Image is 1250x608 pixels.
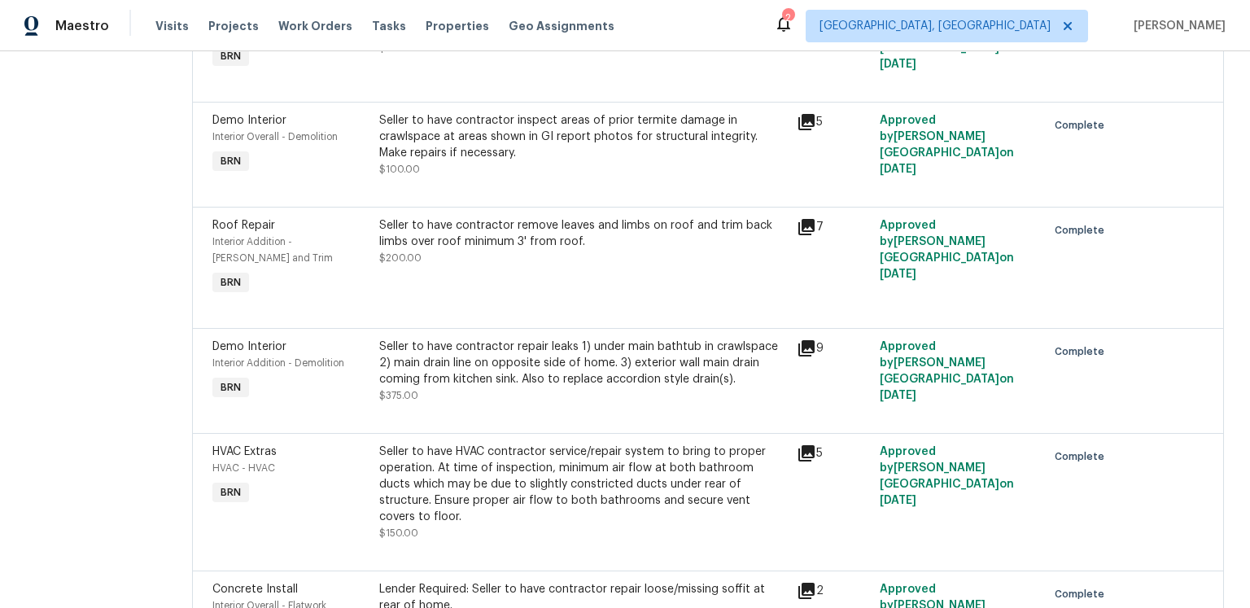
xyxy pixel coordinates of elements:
[212,463,275,473] span: HVAC - HVAC
[880,115,1014,175] span: Approved by [PERSON_NAME][GEOGRAPHIC_DATA] on
[797,339,870,358] div: 9
[379,164,420,174] span: $100.00
[379,253,422,263] span: $200.00
[1055,117,1111,133] span: Complete
[214,274,247,291] span: BRN
[212,446,277,457] span: HVAC Extras
[819,18,1051,34] span: [GEOGRAPHIC_DATA], [GEOGRAPHIC_DATA]
[880,446,1014,506] span: Approved by [PERSON_NAME][GEOGRAPHIC_DATA] on
[212,341,286,352] span: Demo Interior
[214,153,247,169] span: BRN
[214,379,247,396] span: BRN
[379,112,787,161] div: Seller to have contractor inspect areas of prior termite damage in crawlspace at areas shown in G...
[372,20,406,32] span: Tasks
[155,18,189,34] span: Visits
[212,132,338,142] span: Interior Overall - Demolition
[1055,343,1111,360] span: Complete
[880,164,916,175] span: [DATE]
[880,10,1014,70] span: Approved by [PERSON_NAME][GEOGRAPHIC_DATA] on
[214,484,247,501] span: BRN
[379,391,418,400] span: $375.00
[1055,222,1111,238] span: Complete
[212,584,298,595] span: Concrete Install
[212,115,286,126] span: Demo Interior
[426,18,489,34] span: Properties
[880,269,916,280] span: [DATE]
[379,217,787,250] div: Seller to have contractor remove leaves and limbs on roof and trim back limbs over roof minimum 3...
[212,220,275,231] span: Roof Repair
[797,112,870,132] div: 5
[880,341,1014,401] span: Approved by [PERSON_NAME][GEOGRAPHIC_DATA] on
[509,18,614,34] span: Geo Assignments
[208,18,259,34] span: Projects
[1055,448,1111,465] span: Complete
[797,581,870,601] div: 2
[379,339,787,387] div: Seller to have contractor repair leaks 1) under main bathtub in crawlspace 2) main drain line on ...
[379,444,787,525] div: Seller to have HVAC contractor service/repair system to bring to proper operation. At time of ins...
[797,444,870,463] div: 5
[880,220,1014,280] span: Approved by [PERSON_NAME][GEOGRAPHIC_DATA] on
[880,495,916,506] span: [DATE]
[880,390,916,401] span: [DATE]
[797,217,870,237] div: 7
[379,528,418,538] span: $150.00
[55,18,109,34] span: Maestro
[1055,586,1111,602] span: Complete
[379,43,417,53] span: $125.00
[214,48,247,64] span: BRN
[212,358,344,368] span: Interior Addition - Demolition
[782,10,793,26] div: 2
[1127,18,1226,34] span: [PERSON_NAME]
[212,237,333,263] span: Interior Addition - [PERSON_NAME] and Trim
[880,59,916,70] span: [DATE]
[278,18,352,34] span: Work Orders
